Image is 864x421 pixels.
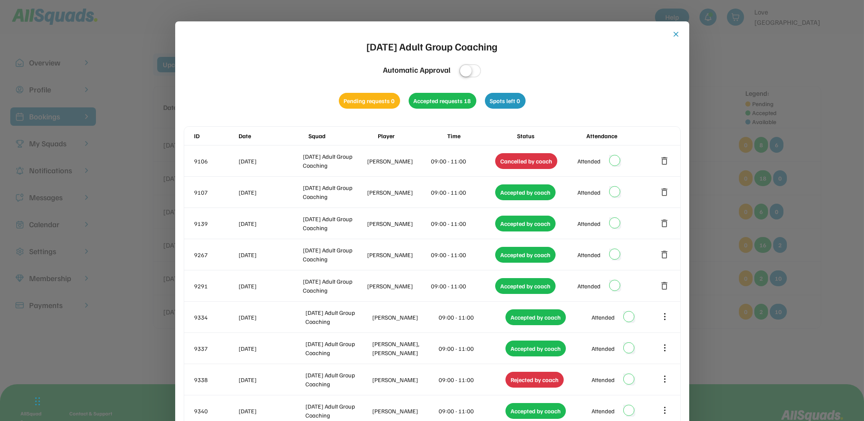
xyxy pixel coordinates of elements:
[505,309,566,325] div: Accepted by coach
[592,406,615,415] div: Attended
[239,313,304,322] div: [DATE]
[577,282,601,291] div: Attended
[194,219,237,228] div: 9139
[372,339,437,357] div: [PERSON_NAME], [PERSON_NAME]
[303,183,365,201] div: [DATE] Adult Group Coaching
[409,93,476,109] div: Accepted requests 18
[660,281,670,291] button: delete
[303,214,365,232] div: [DATE] Adult Group Coaching
[367,219,430,228] div: [PERSON_NAME]
[439,344,504,353] div: 09:00 - 11:00
[431,188,494,197] div: 09:00 - 11:00
[239,157,302,166] div: [DATE]
[577,250,601,259] div: Attended
[367,282,430,291] div: [PERSON_NAME]
[660,249,670,260] button: delete
[308,131,376,140] div: Squad
[194,344,237,353] div: 9337
[495,153,557,169] div: Cancelled by coach
[431,219,494,228] div: 09:00 - 11:00
[367,188,430,197] div: [PERSON_NAME]
[577,188,601,197] div: Attended
[577,219,601,228] div: Attended
[660,187,670,197] button: delete
[372,375,437,384] div: [PERSON_NAME]
[485,93,526,109] div: Spots left 0
[383,64,451,76] div: Automatic Approval
[495,247,556,263] div: Accepted by coach
[305,371,371,388] div: [DATE] Adult Group Coaching
[239,375,304,384] div: [DATE]
[239,188,302,197] div: [DATE]
[495,184,556,200] div: Accepted by coach
[239,344,304,353] div: [DATE]
[194,157,237,166] div: 9106
[194,406,237,415] div: 9340
[495,278,556,294] div: Accepted by coach
[592,375,615,384] div: Attended
[239,282,302,291] div: [DATE]
[592,313,615,322] div: Attended
[303,277,365,295] div: [DATE] Adult Group Coaching
[194,375,237,384] div: 9338
[586,131,654,140] div: Attendance
[194,188,237,197] div: 9107
[372,313,437,322] div: [PERSON_NAME]
[194,250,237,259] div: 9267
[239,406,304,415] div: [DATE]
[367,39,498,54] div: [DATE] Adult Group Coaching
[367,250,430,259] div: [PERSON_NAME]
[194,282,237,291] div: 9291
[505,341,566,356] div: Accepted by coach
[439,313,504,322] div: 09:00 - 11:00
[339,93,400,109] div: Pending requests 0
[660,218,670,228] button: delete
[447,131,515,140] div: Time
[305,402,371,420] div: [DATE] Adult Group Coaching
[495,216,556,231] div: Accepted by coach
[439,375,504,384] div: 09:00 - 11:00
[367,157,430,166] div: [PERSON_NAME]
[194,131,237,140] div: ID
[505,403,566,419] div: Accepted by coach
[592,344,615,353] div: Attended
[239,219,302,228] div: [DATE]
[239,131,307,140] div: Date
[372,406,437,415] div: [PERSON_NAME]
[239,250,302,259] div: [DATE]
[378,131,445,140] div: Player
[439,406,504,415] div: 09:00 - 11:00
[303,246,365,264] div: [DATE] Adult Group Coaching
[194,313,237,322] div: 9334
[431,282,494,291] div: 09:00 - 11:00
[517,131,585,140] div: Status
[577,157,601,166] div: Attended
[431,250,494,259] div: 09:00 - 11:00
[305,308,371,326] div: [DATE] Adult Group Coaching
[505,372,564,388] div: Rejected by coach
[303,152,365,170] div: [DATE] Adult Group Coaching
[305,339,371,357] div: [DATE] Adult Group Coaching
[431,157,494,166] div: 09:00 - 11:00
[660,156,670,166] button: delete
[672,30,681,39] button: close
